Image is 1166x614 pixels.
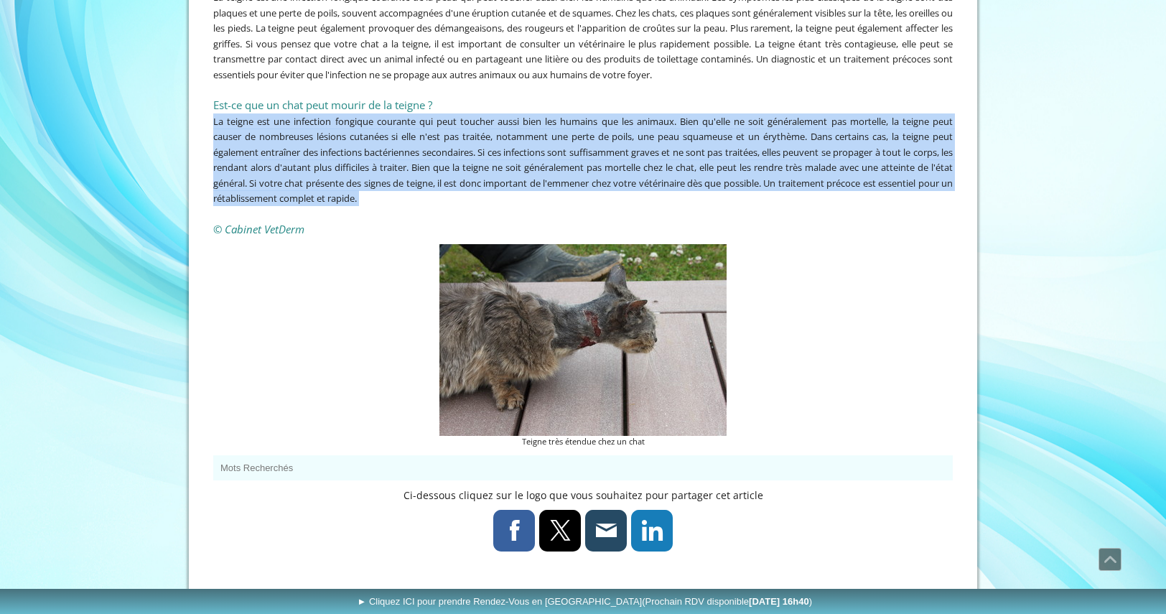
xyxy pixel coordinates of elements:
span: Défiler vers le haut [1099,549,1121,570]
b: [DATE] 16h40 [749,596,809,607]
a: Facebook [493,510,535,552]
span: Est-ce que un chat peut mourir de la teigne ? [213,98,432,112]
a: Défiler vers le haut [1099,548,1121,571]
a: E-mail [585,510,627,552]
span: ► Cliquez ICI pour prendre Rendez-Vous en [GEOGRAPHIC_DATA] [357,596,812,607]
button: Mots Recherchés [213,455,953,480]
span: La teigne est une infection fongique courante qui peut toucher aussi bien les humains que les ani... [213,115,953,205]
a: LinkedIn [631,510,673,552]
a: X [539,510,581,552]
span: (Prochain RDV disponible ) [642,596,812,607]
span: © Cabinet VetDerm [213,222,304,236]
figcaption: Teigne très étendue chez un chat [439,436,727,448]
p: Ci-dessous cliquez sur le logo que vous souhaitez pour partager cet article [213,488,953,503]
img: Teigne très étendue chez un chat [439,244,727,436]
